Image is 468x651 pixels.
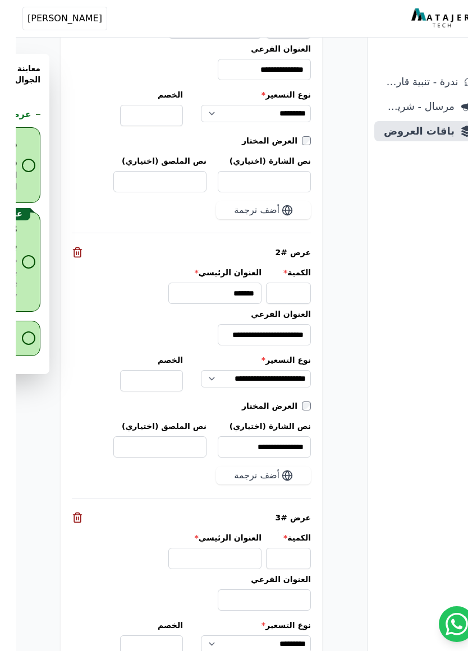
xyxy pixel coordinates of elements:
label: نص الشارة (اختياري) [202,155,295,167]
label: نص الملصق (اختياري) [98,421,191,432]
button: أضف ترجمة [200,467,295,484]
span: ندرة - تنبية قارب علي النفاذ [363,74,442,90]
label: العرض المختار [226,135,286,146]
label: العنوان الفرعي [202,43,295,54]
label: نص الملصق (اختياري) [98,155,191,167]
label: العنوان الفرعي [202,574,295,585]
span: أضف ترجمة [218,469,264,482]
label: العنوان الرئيسي [153,532,246,543]
img: MatajerTech Logo [396,8,457,29]
label: الخصم [104,354,167,366]
label: الكمية [250,267,295,278]
label: العرض المختار [226,400,286,412]
label: نوع التسعير [185,620,295,631]
label: نوع التسعير [185,354,295,366]
span: أضف ترجمة [218,204,264,217]
label: الكمية [250,532,295,543]
span: مرسال - شريط دعاية [363,99,439,114]
label: نوع التسعير [185,89,295,100]
label: نص الشارة (اختياري) [202,421,295,432]
label: العنوان الفرعي [202,308,295,320]
button: أضف ترجمة [200,201,295,219]
div: عرض #2 [56,247,295,258]
label: الخصم [104,620,167,631]
label: العنوان الرئيسي [153,267,246,278]
button: [PERSON_NAME] [7,7,91,30]
span: [PERSON_NAME] [12,12,86,25]
div: عرض #3 [56,512,295,523]
label: الخصم [104,89,167,100]
span: باقات العروض [363,123,439,139]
